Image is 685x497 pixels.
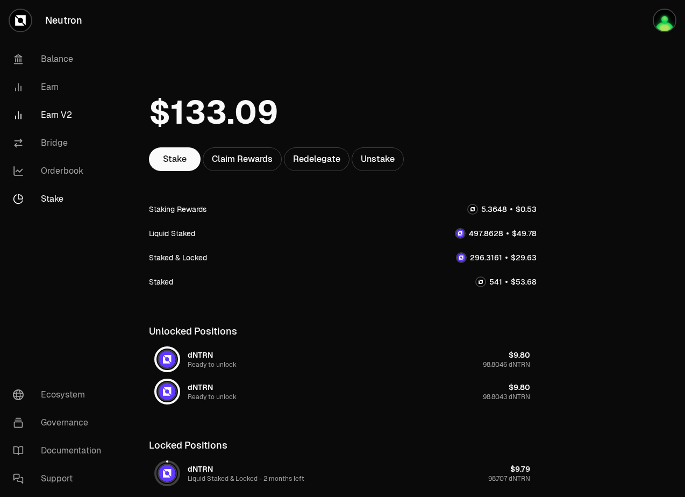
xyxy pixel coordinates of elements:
[4,45,116,73] a: Balance
[149,343,537,375] button: dNTRN LogodNTRNReady to unlock$9.8098.8046 dNTRN
[4,157,116,185] a: Orderbook
[159,351,176,368] img: dNTRN Logo
[149,204,206,215] div: Staking Rewards
[457,253,466,262] img: dNTRN Logo
[509,382,530,393] div: $9.80
[188,360,237,369] div: Ready to unlock
[188,393,237,401] div: Ready to unlock
[149,434,537,457] div: Locked Positions
[188,474,263,483] span: Liquid Staked & Locked -
[149,375,537,408] button: dNTRN LogodNTRNReady to unlock$9.8098.8043 dNTRN
[488,474,530,483] div: 98.707 dNTRN
[483,360,530,369] div: 98.8046 dNTRN
[159,383,176,400] img: dNTRN Logo
[149,228,195,239] div: Liquid Staked
[456,229,465,238] img: dNTRN Logo
[4,465,116,493] a: Support
[4,101,116,129] a: Earn V2
[4,73,116,101] a: Earn
[188,382,213,393] div: dNTRN
[149,147,201,171] a: Stake
[263,474,304,483] span: 2 months left
[352,147,404,171] a: Unstake
[483,393,530,401] div: 98.8043 dNTRN
[476,278,485,286] img: NTRN Logo
[509,350,530,360] div: $9.80
[4,409,116,437] a: Governance
[4,437,116,465] a: Documentation
[4,185,116,213] a: Stake
[4,381,116,409] a: Ecosystem
[188,464,213,474] div: dNTRN
[284,147,349,171] a: Redelegate
[149,252,207,263] div: Staked & Locked
[159,465,176,482] img: dNTRN Logo
[4,129,116,157] a: Bridge
[510,464,530,474] div: $9.79
[654,10,675,31] img: Gmail
[203,147,282,171] div: Claim Rewards
[468,205,477,214] img: NTRN Logo
[188,350,213,360] div: dNTRN
[149,319,537,343] div: Unlocked Positions
[149,276,173,287] div: Staked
